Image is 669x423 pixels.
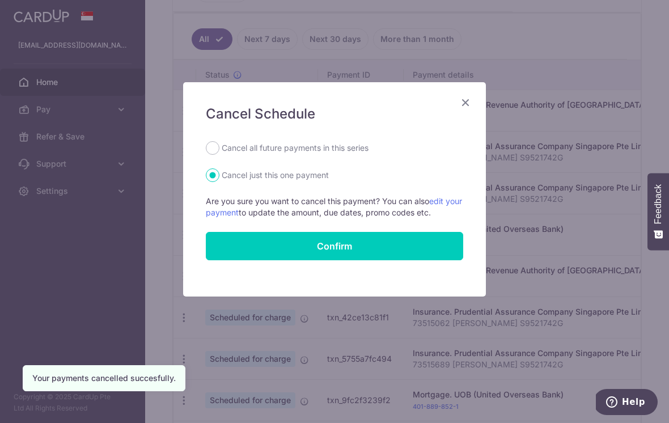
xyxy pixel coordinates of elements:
h5: Cancel Schedule [206,105,463,123]
span: Feedback [653,184,663,224]
p: Are you sure you want to cancel this payment? You can also to update the amount, due dates, promo... [206,196,463,218]
button: Confirm [206,232,463,260]
iframe: Opens a widget where you can find more information [596,389,658,417]
label: Cancel just this one payment [222,168,329,182]
label: Cancel all future payments in this series [222,141,369,155]
button: Feedback - Show survey [647,173,669,250]
div: Your payments cancelled succesfully. [32,373,176,384]
button: Close [459,96,472,109]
